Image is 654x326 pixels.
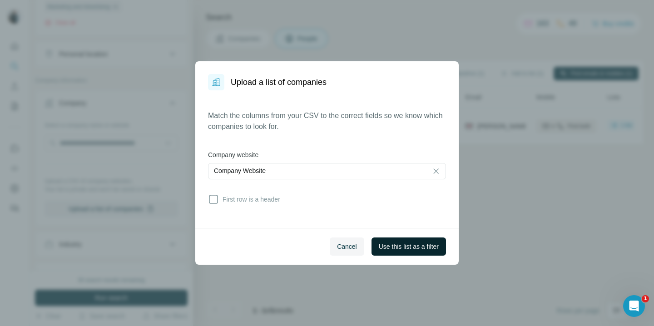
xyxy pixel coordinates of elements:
[208,110,446,132] p: Match the columns from your CSV to the correct fields so we know which companies to look for.
[379,242,439,251] span: Use this list as a filter
[214,166,266,175] p: Company Website
[208,150,446,159] label: Company website
[231,76,327,89] h1: Upload a list of companies
[372,237,446,256] button: Use this list as a filter
[623,295,645,317] iframe: Intercom live chat
[642,295,649,302] span: 1
[330,237,364,256] button: Cancel
[219,195,280,204] span: First row is a header
[337,242,357,251] span: Cancel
